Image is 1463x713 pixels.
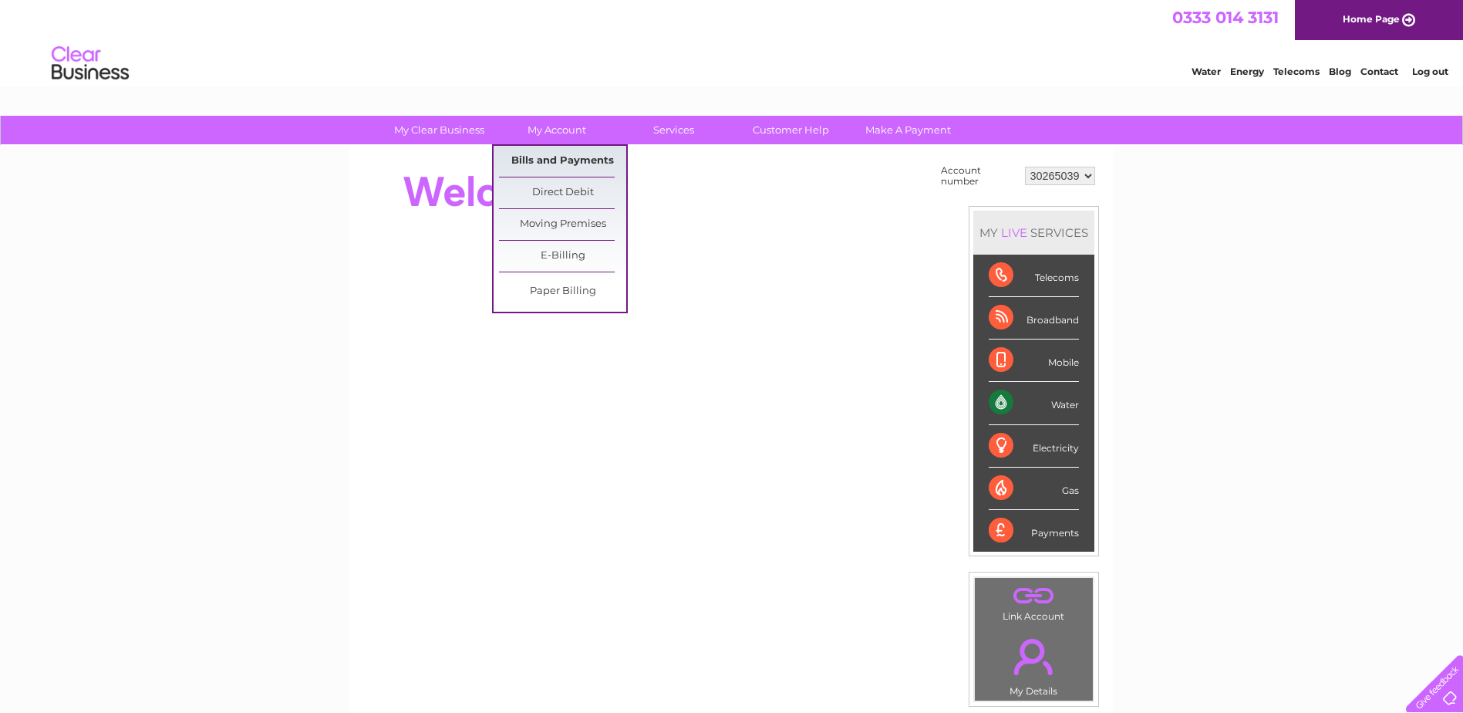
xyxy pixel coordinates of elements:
[937,161,1021,191] td: Account number
[368,8,1097,75] div: Clear Business is a trading name of Verastar Limited (registered in [GEOGRAPHIC_DATA] No. 3667643...
[989,382,1079,424] div: Water
[1192,66,1221,77] a: Water
[989,510,1079,552] div: Payments
[989,340,1079,382] div: Mobile
[376,116,503,144] a: My Clear Business
[989,425,1079,468] div: Electricity
[493,116,620,144] a: My Account
[998,225,1030,240] div: LIVE
[727,116,855,144] a: Customer Help
[1360,66,1398,77] a: Contact
[1273,66,1320,77] a: Telecoms
[499,241,626,272] a: E-Billing
[844,116,972,144] a: Make A Payment
[1412,66,1448,77] a: Log out
[499,177,626,208] a: Direct Debit
[989,468,1079,510] div: Gas
[499,209,626,240] a: Moving Premises
[973,211,1094,255] div: MY SERVICES
[1172,8,1279,27] a: 0333 014 3131
[974,577,1094,626] td: Link Account
[499,146,626,177] a: Bills and Payments
[610,116,737,144] a: Services
[989,255,1079,297] div: Telecoms
[979,582,1089,609] a: .
[979,630,1089,684] a: .
[1230,66,1264,77] a: Energy
[1329,66,1351,77] a: Blog
[499,276,626,307] a: Paper Billing
[51,40,130,87] img: logo.png
[989,297,1079,340] div: Broadband
[974,626,1094,701] td: My Details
